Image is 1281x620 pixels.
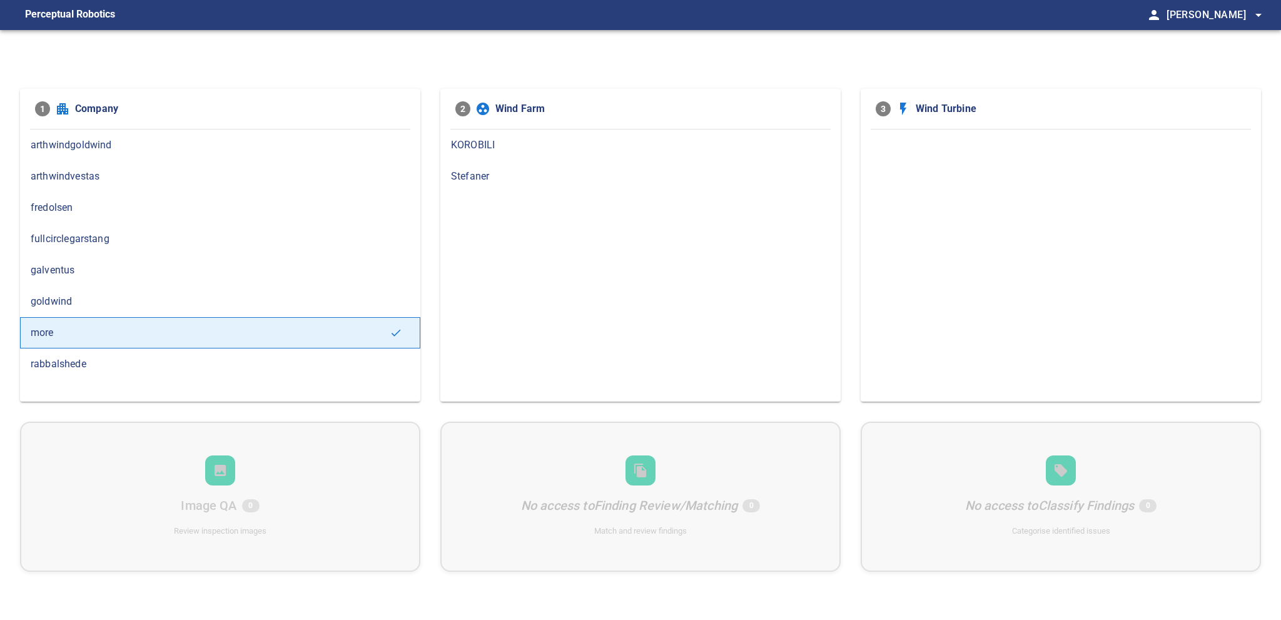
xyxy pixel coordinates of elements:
[20,255,420,286] div: galventus
[31,200,410,215] span: fredolsen
[20,192,420,223] div: fredolsen
[495,101,826,116] span: Wind Farm
[31,169,410,184] span: arthwindvestas
[31,294,410,309] span: goldwind
[451,169,830,184] span: Stefaner
[20,161,420,192] div: arthwindvestas
[20,130,420,161] div: arthwindgoldwind
[20,286,420,317] div: goldwind
[440,130,841,161] div: KOROBILI
[20,348,420,380] div: rabbalshede
[1251,8,1266,23] span: arrow_drop_down
[1147,8,1162,23] span: person
[440,161,841,192] div: Stefaner
[75,101,405,116] span: Company
[876,101,891,116] span: 3
[31,357,410,372] span: rabbalshede
[31,138,410,153] span: arthwindgoldwind
[451,138,830,153] span: KOROBILI
[20,223,420,255] div: fullcirclegarstang
[455,101,470,116] span: 2
[31,231,410,246] span: fullcirclegarstang
[1162,3,1266,28] button: [PERSON_NAME]
[20,317,420,348] div: more
[31,325,390,340] span: more
[31,263,410,278] span: galventus
[1167,6,1266,24] span: [PERSON_NAME]
[35,101,50,116] span: 1
[916,101,1246,116] span: Wind Turbine
[25,5,115,25] figcaption: Perceptual Robotics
